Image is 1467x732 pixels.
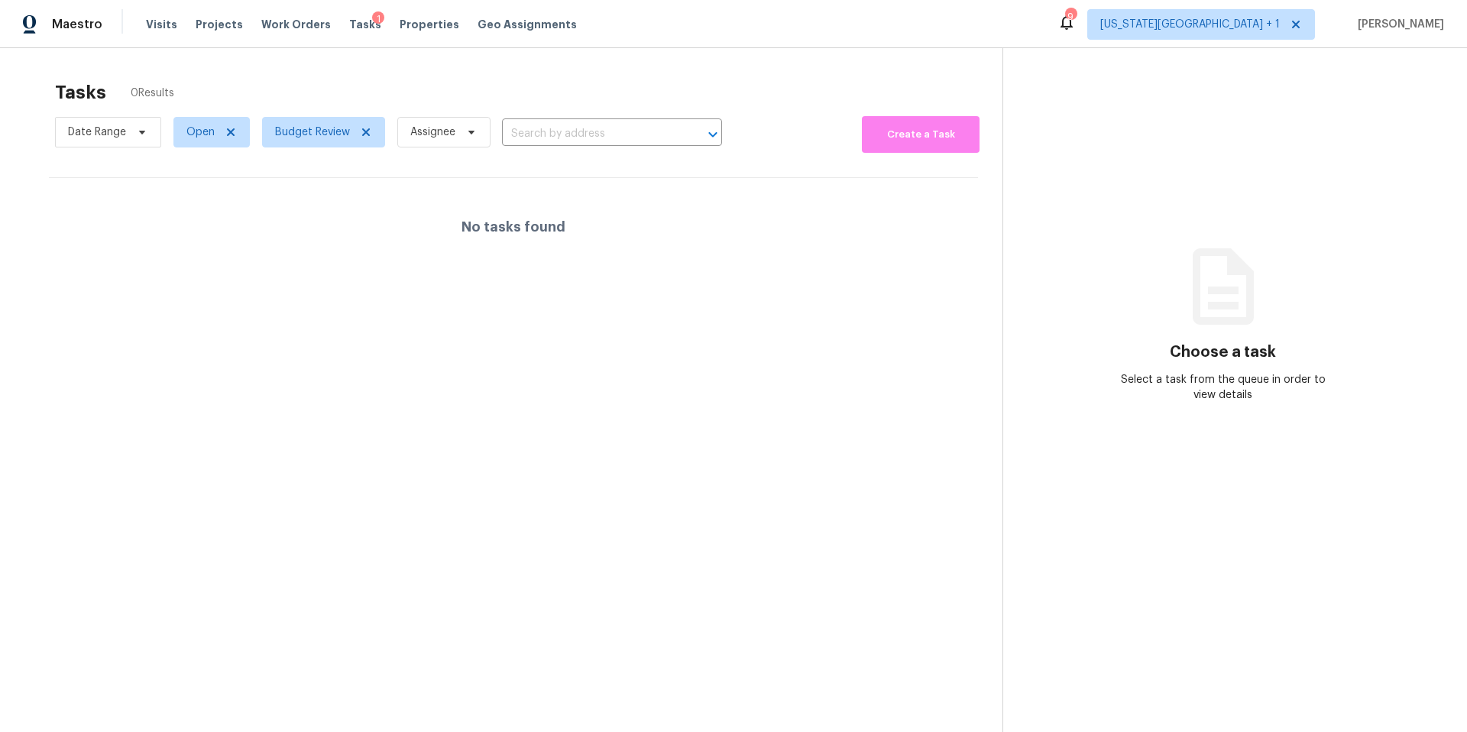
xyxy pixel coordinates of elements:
button: Open [702,124,724,145]
span: [PERSON_NAME] [1352,17,1444,32]
span: Tasks [349,19,381,30]
span: Budget Review [275,125,350,140]
span: Properties [400,17,459,32]
h2: Tasks [55,85,106,100]
div: 1 [372,11,384,27]
span: Maestro [52,17,102,32]
span: Visits [146,17,177,32]
input: Search by address [502,122,679,146]
div: 9 [1065,9,1076,24]
span: Create a Task [870,126,972,144]
h3: Choose a task [1170,345,1276,360]
h4: No tasks found [461,219,565,235]
span: Assignee [410,125,455,140]
button: Create a Task [862,116,980,153]
div: Select a task from the queue in order to view details [1113,372,1333,403]
span: 0 Results [131,86,174,101]
span: [US_STATE][GEOGRAPHIC_DATA] + 1 [1100,17,1280,32]
span: Geo Assignments [478,17,577,32]
span: Projects [196,17,243,32]
span: Work Orders [261,17,331,32]
span: Open [186,125,215,140]
span: Date Range [68,125,126,140]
